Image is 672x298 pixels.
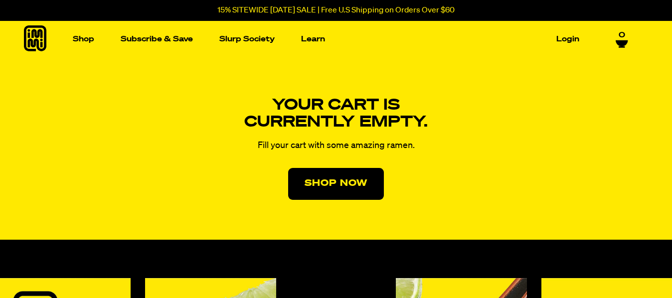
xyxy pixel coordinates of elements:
p: 15% SITEWIDE [DATE] SALE | Free U.S Shipping on Orders Over $60 [217,6,455,15]
a: Login [552,31,583,47]
a: Shop [69,31,98,47]
a: Learn [297,31,329,47]
h4: Your cart is currently empty. [227,97,445,131]
a: Subscribe & Save [117,31,197,47]
a: 0 [616,31,628,48]
a: Shop Now [288,168,384,200]
a: Slurp Society [215,31,279,47]
p: Fill your cart with some amazing ramen. [241,139,431,152]
nav: Main navigation [69,21,583,57]
span: 0 [619,31,625,40]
